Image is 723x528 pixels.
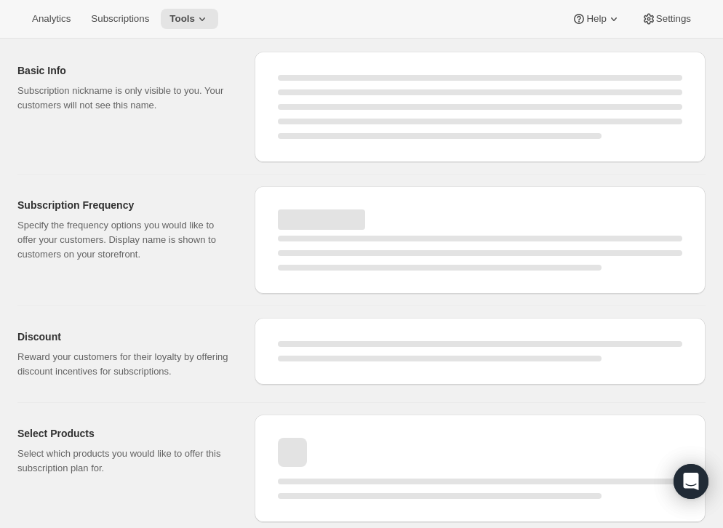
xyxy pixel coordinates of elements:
[17,218,231,262] p: Specify the frequency options you would like to offer your customers. Display name is shown to cu...
[17,84,231,113] p: Subscription nickname is only visible to you. Your customers will not see this name.
[82,9,158,29] button: Subscriptions
[23,9,79,29] button: Analytics
[674,464,708,499] div: Open Intercom Messenger
[32,13,71,25] span: Analytics
[17,447,231,476] p: Select which products you would like to offer this subscription plan for.
[161,9,218,29] button: Tools
[91,13,149,25] span: Subscriptions
[169,13,195,25] span: Tools
[17,426,231,441] h2: Select Products
[17,198,231,212] h2: Subscription Frequency
[17,350,231,379] p: Reward your customers for their loyalty by offering discount incentives for subscriptions.
[563,9,629,29] button: Help
[633,9,700,29] button: Settings
[586,13,606,25] span: Help
[17,63,231,78] h2: Basic Info
[656,13,691,25] span: Settings
[17,329,231,344] h2: Discount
